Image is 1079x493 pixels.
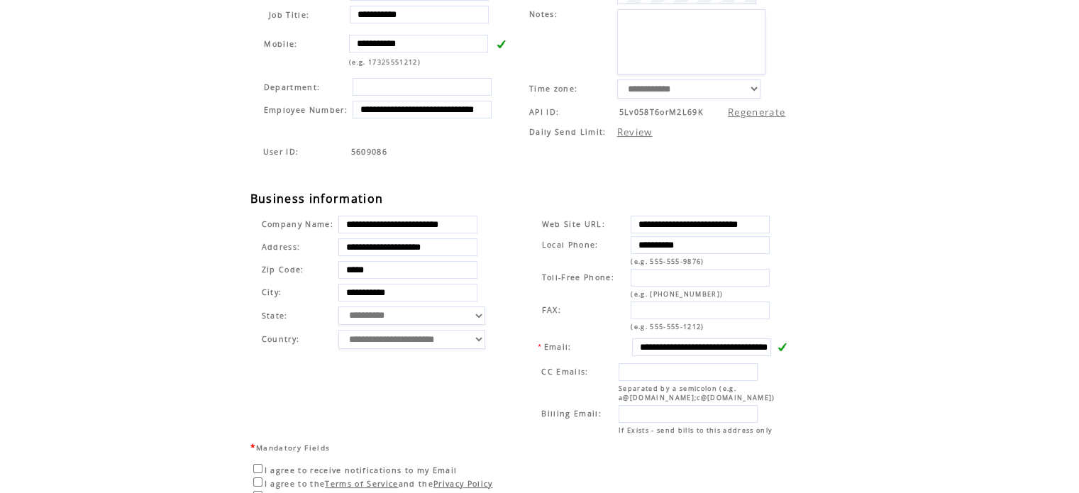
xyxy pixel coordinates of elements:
[265,465,458,475] span: I agree to receive notifications to my Email
[728,106,785,118] a: Regenerate
[541,367,588,377] span: CC Emails:
[262,242,301,252] span: Address:
[262,311,333,321] span: State:
[541,409,602,419] span: Billing Email:
[262,265,304,275] span: Zip Code:
[399,479,433,489] span: and the
[433,479,493,489] a: Privacy Policy
[325,479,398,489] a: Terms of Service
[256,443,330,453] span: Mandatory Fields
[631,257,704,266] span: (e.g. 555-555-9876)
[529,127,607,137] span: Daily Send Limit:
[264,82,321,92] span: Department:
[265,479,326,489] span: I agree to the
[631,322,704,331] span: (e.g. 555-555-1212)
[263,147,299,157] span: Indicates the agent code for sign up page with sales agent or reseller tracking code
[264,105,348,115] span: Employee Number:
[529,84,577,94] span: Time zone:
[529,107,559,117] span: API ID:
[496,39,506,49] img: v.gif
[264,39,297,49] span: Mobile:
[631,289,723,299] span: (e.g. [PHONE_NUMBER])
[541,272,614,282] span: Toll-Free Phone:
[777,342,787,352] img: v.gif
[541,240,598,250] span: Local Phone:
[619,426,773,435] span: If Exists - send bills to this address only
[250,191,384,206] span: Business information
[541,219,604,229] span: Web Site URL:
[349,57,421,67] span: (e.g. 17325551212)
[262,287,282,297] span: City:
[262,219,333,229] span: Company Name:
[617,126,653,138] a: Review
[262,334,300,344] span: Country:
[529,9,558,19] span: Notes:
[541,305,560,315] span: FAX:
[351,147,387,157] span: Indicates the agent code for sign up page with sales agent or reseller tracking code
[619,384,775,402] span: Separated by a semicolon (e.g. a@[DOMAIN_NAME];c@[DOMAIN_NAME])
[544,342,572,352] span: Email:
[619,107,704,117] span: 5Lv058T6orM2L69K
[269,10,309,20] span: Job Title:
